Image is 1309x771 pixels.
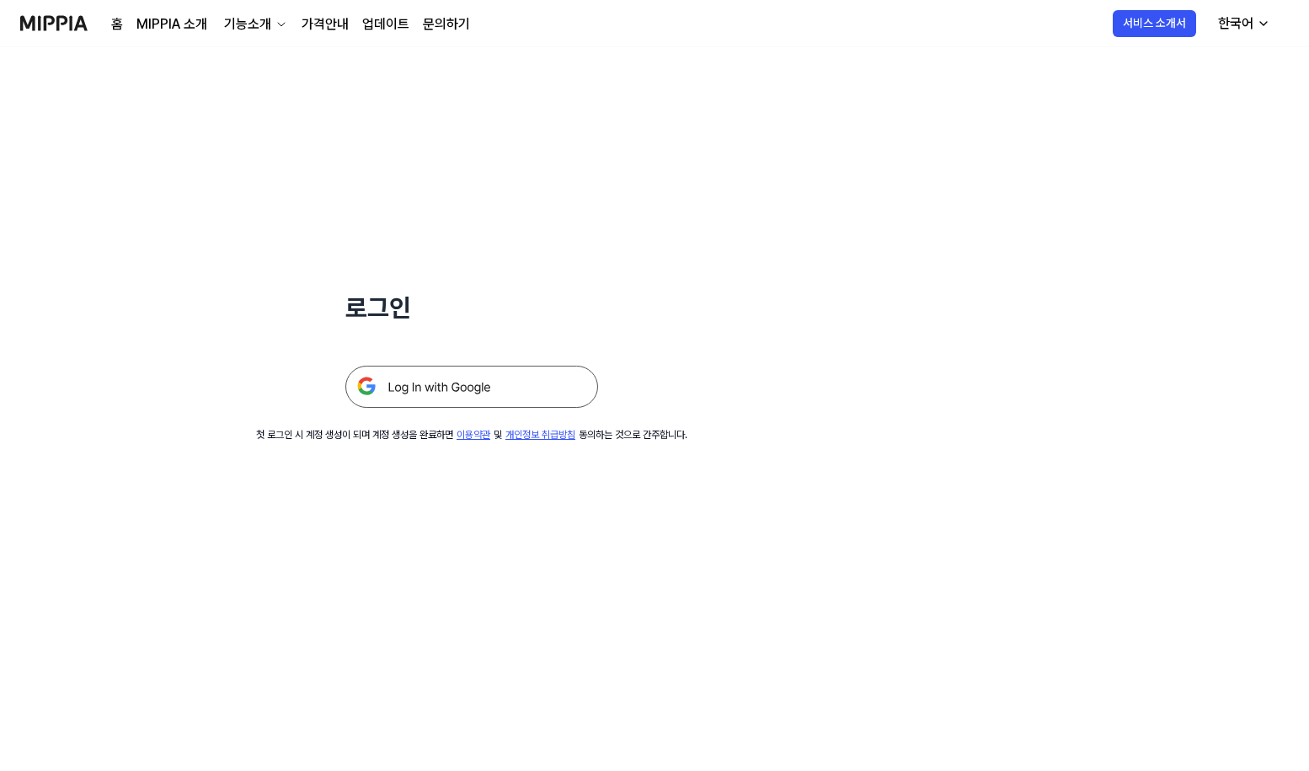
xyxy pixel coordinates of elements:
button: 서비스 소개서 [1113,10,1196,37]
a: 개인정보 취급방침 [505,429,575,441]
h1: 로그인 [345,290,598,325]
div: 기능소개 [221,14,275,35]
img: 구글 로그인 버튼 [345,366,598,408]
a: 가격안내 [302,14,349,35]
button: 기능소개 [221,14,288,35]
a: 홈 [111,14,123,35]
a: 문의하기 [423,14,470,35]
a: 업데이트 [362,14,409,35]
a: 이용약관 [457,429,490,441]
a: MIPPIA 소개 [136,14,207,35]
div: 첫 로그인 시 계정 생성이 되며 계정 생성을 완료하면 및 동의하는 것으로 간주합니다. [256,428,687,442]
button: 한국어 [1205,7,1280,40]
div: 한국어 [1215,13,1257,34]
